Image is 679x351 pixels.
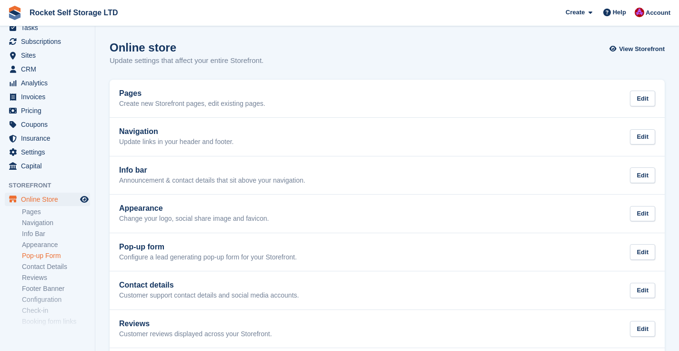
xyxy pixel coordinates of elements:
[26,5,122,21] a: Rocket Self Storage LTD
[110,80,665,118] a: Pages Create new Storefront pages, edit existing pages. Edit
[21,118,78,131] span: Coupons
[5,35,90,48] a: menu
[630,129,655,145] div: Edit
[21,62,78,76] span: CRM
[5,159,90,173] a: menu
[5,145,90,159] a: menu
[119,166,305,175] h2: Info bar
[22,207,90,217] a: Pages
[22,229,90,238] a: Info Bar
[22,306,90,315] a: Check-in
[21,49,78,62] span: Sites
[79,194,90,205] a: Preview store
[22,317,90,326] a: Booking form links
[110,271,665,310] a: Contact details Customer support contact details and social media accounts. Edit
[5,104,90,117] a: menu
[22,240,90,249] a: Appearance
[630,167,655,183] div: Edit
[22,273,90,282] a: Reviews
[119,100,265,108] p: Create new Storefront pages, edit existing pages.
[22,262,90,271] a: Contact Details
[21,21,78,34] span: Tasks
[119,243,297,251] h2: Pop-up form
[22,284,90,293] a: Footer Banner
[110,156,665,195] a: Info bar Announcement & contact details that sit above your navigation. Edit
[5,49,90,62] a: menu
[119,127,234,136] h2: Navigation
[22,218,90,227] a: Navigation
[5,90,90,103] a: menu
[119,89,265,98] h2: Pages
[21,193,78,206] span: Online Store
[630,321,655,337] div: Edit
[21,145,78,159] span: Settings
[119,320,272,328] h2: Reviews
[110,195,665,233] a: Appearance Change your logo, social share image and favicon. Edit
[646,8,670,18] span: Account
[22,328,90,337] a: Quotation form links
[630,244,655,260] div: Edit
[21,159,78,173] span: Capital
[5,118,90,131] a: menu
[619,44,665,54] span: View Storefront
[635,8,644,17] img: Lee Tresadern
[110,118,665,156] a: Navigation Update links in your header and footer. Edit
[119,138,234,146] p: Update links in your header and footer.
[110,233,665,271] a: Pop-up form Configure a lead generating pop-up form for your Storefront. Edit
[110,310,665,348] a: Reviews Customer reviews displayed across your Storefront. Edit
[5,193,90,206] a: menu
[119,215,269,223] p: Change your logo, social share image and favicon.
[119,204,269,213] h2: Appearance
[630,206,655,222] div: Edit
[21,90,78,103] span: Invoices
[630,91,655,106] div: Edit
[5,62,90,76] a: menu
[613,8,626,17] span: Help
[21,76,78,90] span: Analytics
[5,76,90,90] a: menu
[22,251,90,260] a: Pop-up Form
[566,8,585,17] span: Create
[119,176,305,185] p: Announcement & contact details that sit above your navigation.
[612,41,665,57] a: View Storefront
[21,35,78,48] span: Subscriptions
[8,6,22,20] img: stora-icon-8386f47178a22dfd0bd8f6a31ec36ba5ce8667c1dd55bd0f319d3a0aa187defe.svg
[22,295,90,304] a: Configuration
[110,41,263,54] h1: Online store
[119,281,299,289] h2: Contact details
[119,291,299,300] p: Customer support contact details and social media accounts.
[119,253,297,262] p: Configure a lead generating pop-up form for your Storefront.
[630,283,655,299] div: Edit
[21,132,78,145] span: Insurance
[5,132,90,145] a: menu
[119,330,272,339] p: Customer reviews displayed across your Storefront.
[110,55,263,66] p: Update settings that affect your entire Storefront.
[21,104,78,117] span: Pricing
[5,21,90,34] a: menu
[9,181,95,190] span: Storefront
